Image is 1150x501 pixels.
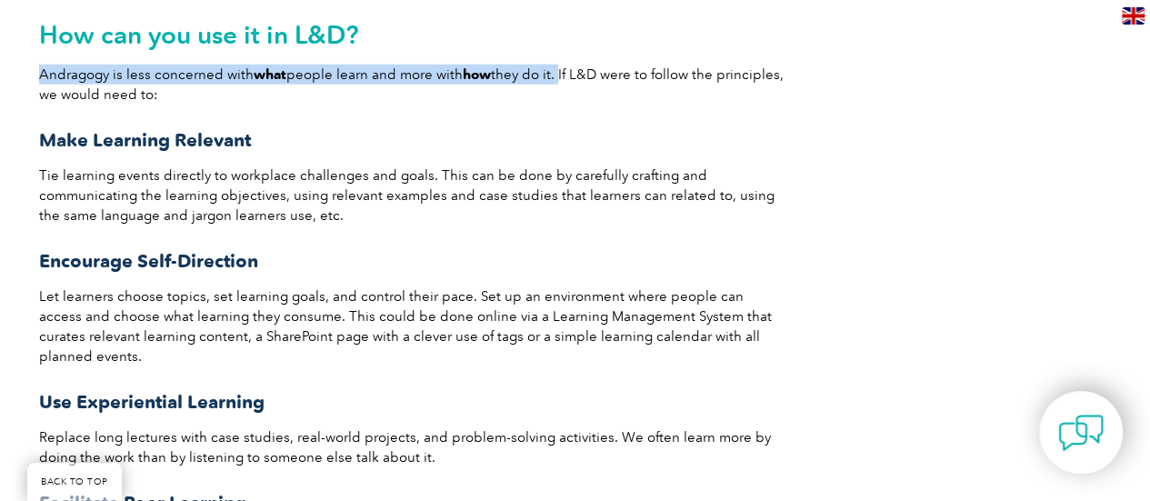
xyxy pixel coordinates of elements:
span: Let learners choose topics, set learning goals, and control their pace. Set up an environment whe... [39,288,772,365]
strong: Use Experiential Learning [39,391,265,413]
strong: how [463,66,491,83]
img: en [1122,7,1145,25]
span: Andragogy is less concerned with people learn and more with they do it. If L&D were to follow the... [39,66,784,103]
span: Replace long lectures with case studies, real-world projects, and problem-solving activities. We ... [39,429,771,466]
img: contact-chat.png [1058,410,1104,456]
strong: Make Learning Relevant [39,129,251,151]
strong: what [254,66,286,83]
span: How can you use it in L&D? [39,19,359,50]
span: Tie learning events directly to workplace challenges and goals. This can be done by carefully cra... [39,167,775,224]
strong: Encourage Self-Direction [39,250,258,272]
a: BACK TO TOP [27,463,122,501]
